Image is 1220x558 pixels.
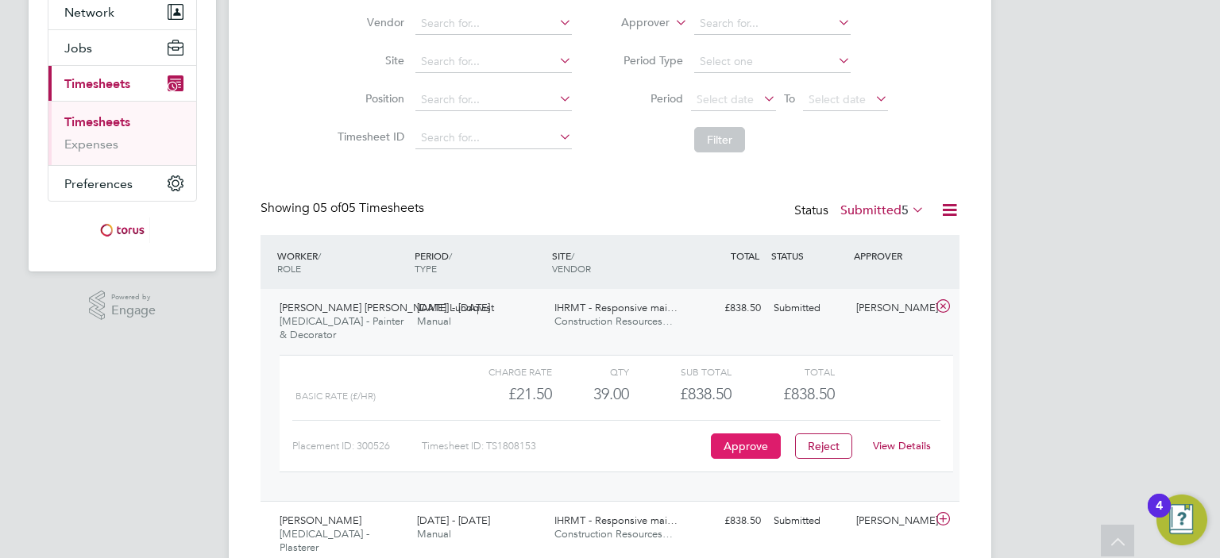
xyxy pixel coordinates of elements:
[411,241,548,283] div: PERIOD
[318,249,321,262] span: /
[292,433,422,459] div: Placement ID: 300526
[571,249,574,262] span: /
[850,508,932,534] div: [PERSON_NAME]
[795,433,852,459] button: Reject
[612,53,683,67] label: Period Type
[261,200,427,217] div: Showing
[794,200,928,222] div: Status
[450,362,552,381] div: Charge rate
[313,200,342,216] span: 05 of
[1156,495,1207,545] button: Open Resource Center, 4 new notifications
[552,362,629,381] div: QTY
[280,514,361,527] span: [PERSON_NAME]
[333,91,404,106] label: Position
[450,381,552,407] div: £21.50
[280,301,494,314] span: [PERSON_NAME] [PERSON_NAME] Lundqvist
[64,76,130,91] span: Timesheets
[333,15,404,29] label: Vendor
[694,13,851,35] input: Search for...
[598,15,670,31] label: Approver
[767,508,850,534] div: Submitted
[280,527,369,554] span: [MEDICAL_DATA] - Plasterer
[417,301,490,314] span: [DATE] - [DATE]
[1156,506,1163,526] div: 4
[111,291,156,304] span: Powered by
[901,202,909,218] span: 5
[422,433,707,459] div: Timesheet ID: TS1808153
[629,381,732,407] div: £838.50
[48,166,196,201] button: Preferences
[554,514,678,527] span: IHRMT - Responsive mai…
[552,381,629,407] div: 39.00
[111,304,156,317] span: Engage
[629,362,732,381] div: Sub Total
[64,114,130,129] a: Timesheets
[554,314,673,328] span: Construction Resources…
[64,176,133,191] span: Preferences
[850,295,932,321] div: [PERSON_NAME]
[694,127,745,152] button: Filter
[417,527,451,541] span: Manual
[48,30,196,65] button: Jobs
[333,129,404,144] label: Timesheet ID
[850,241,932,270] div: APPROVER
[685,508,767,534] div: £838.50
[873,439,931,452] a: View Details
[548,241,685,283] div: SITE
[277,262,301,275] span: ROLE
[552,262,591,275] span: VENDOR
[415,127,572,149] input: Search for...
[64,40,92,56] span: Jobs
[694,51,851,73] input: Select one
[333,53,404,67] label: Site
[449,249,452,262] span: /
[417,314,451,328] span: Manual
[732,362,834,381] div: Total
[64,137,118,152] a: Expenses
[273,241,411,283] div: WORKER
[280,314,403,341] span: [MEDICAL_DATA] - Painter & Decorator
[767,295,850,321] div: Submitted
[783,384,835,403] span: £838.50
[48,217,197,243] a: Go to home page
[685,295,767,321] div: £838.50
[295,391,376,402] span: Basic Rate (£/HR)
[711,433,781,459] button: Approve
[415,51,572,73] input: Search for...
[779,88,800,109] span: To
[731,249,759,262] span: TOTAL
[48,101,196,165] div: Timesheets
[612,91,683,106] label: Period
[48,66,196,101] button: Timesheets
[415,89,572,111] input: Search for...
[89,291,156,321] a: Powered byEngage
[417,514,490,527] span: [DATE] - [DATE]
[840,202,925,218] label: Submitted
[697,92,754,106] span: Select date
[95,217,150,243] img: torus-logo-retina.png
[554,301,678,314] span: IHRMT - Responsive mai…
[767,241,850,270] div: STATUS
[64,5,114,20] span: Network
[554,527,673,541] span: Construction Resources…
[415,262,437,275] span: TYPE
[313,200,424,216] span: 05 Timesheets
[415,13,572,35] input: Search for...
[809,92,866,106] span: Select date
